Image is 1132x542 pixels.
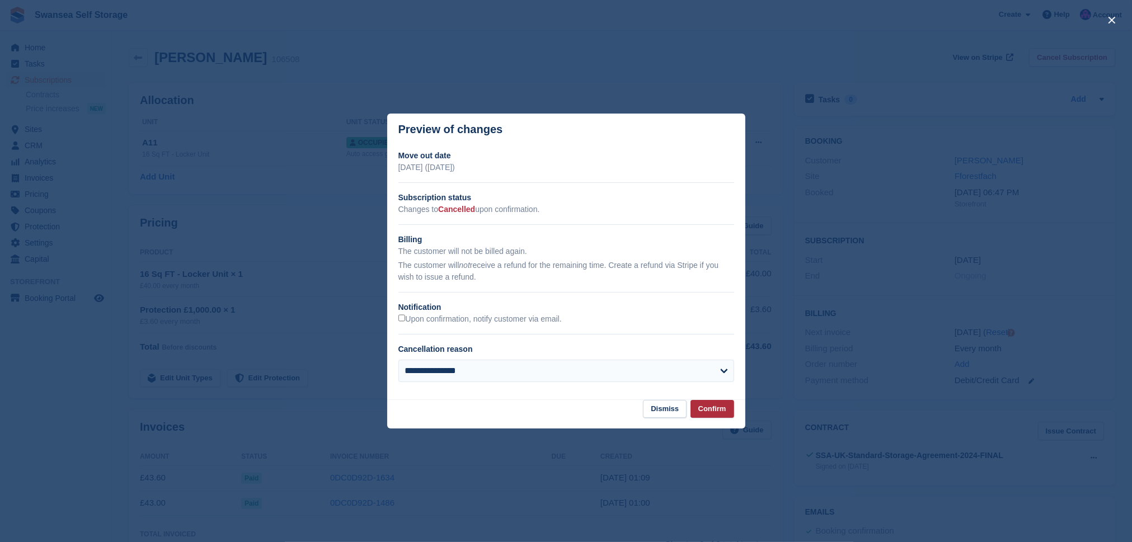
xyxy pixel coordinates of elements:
[459,261,469,270] em: not
[643,400,687,418] button: Dismiss
[398,246,734,257] p: The customer will not be billed again.
[398,301,734,313] h2: Notification
[1103,11,1121,29] button: close
[398,234,734,246] h2: Billing
[398,314,562,324] label: Upon confirmation, notify customer via email.
[398,162,734,173] p: [DATE] ([DATE])
[438,205,475,214] span: Cancelled
[398,123,503,136] p: Preview of changes
[398,260,734,283] p: The customer will receive a refund for the remaining time. Create a refund via Stripe if you wish...
[398,314,406,322] input: Upon confirmation, notify customer via email.
[398,150,734,162] h2: Move out date
[398,204,734,215] p: Changes to upon confirmation.
[398,192,734,204] h2: Subscription status
[398,345,473,354] label: Cancellation reason
[691,400,734,418] button: Confirm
